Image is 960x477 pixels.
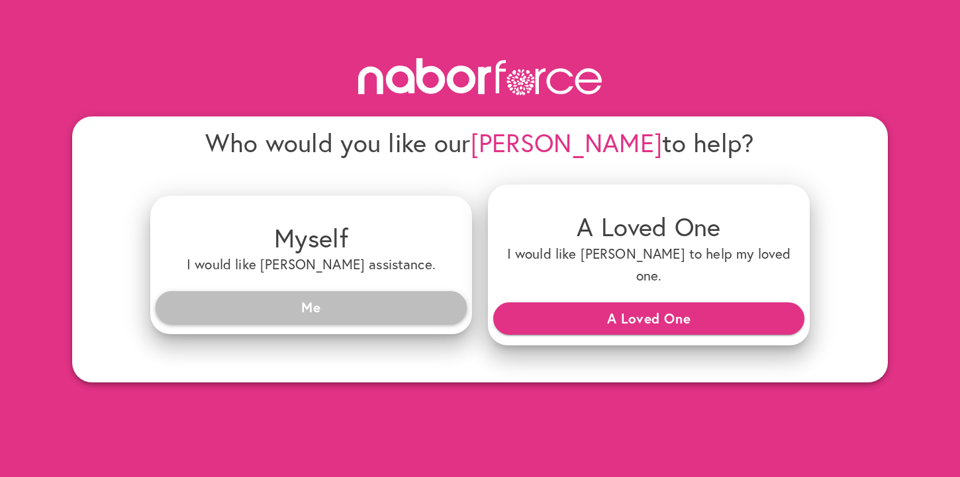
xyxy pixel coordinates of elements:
span: Me [166,295,456,319]
button: A Loved One [493,302,804,334]
h4: Myself [161,222,461,253]
h4: Who would you like our to help? [150,127,810,158]
button: Me [156,291,467,323]
span: [PERSON_NAME] [471,126,663,159]
span: A Loved One [504,306,794,330]
h4: A Loved One [499,211,799,242]
h6: I would like [PERSON_NAME] assistance. [161,253,461,275]
h6: I would like [PERSON_NAME] to help my loved one. [499,243,799,287]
